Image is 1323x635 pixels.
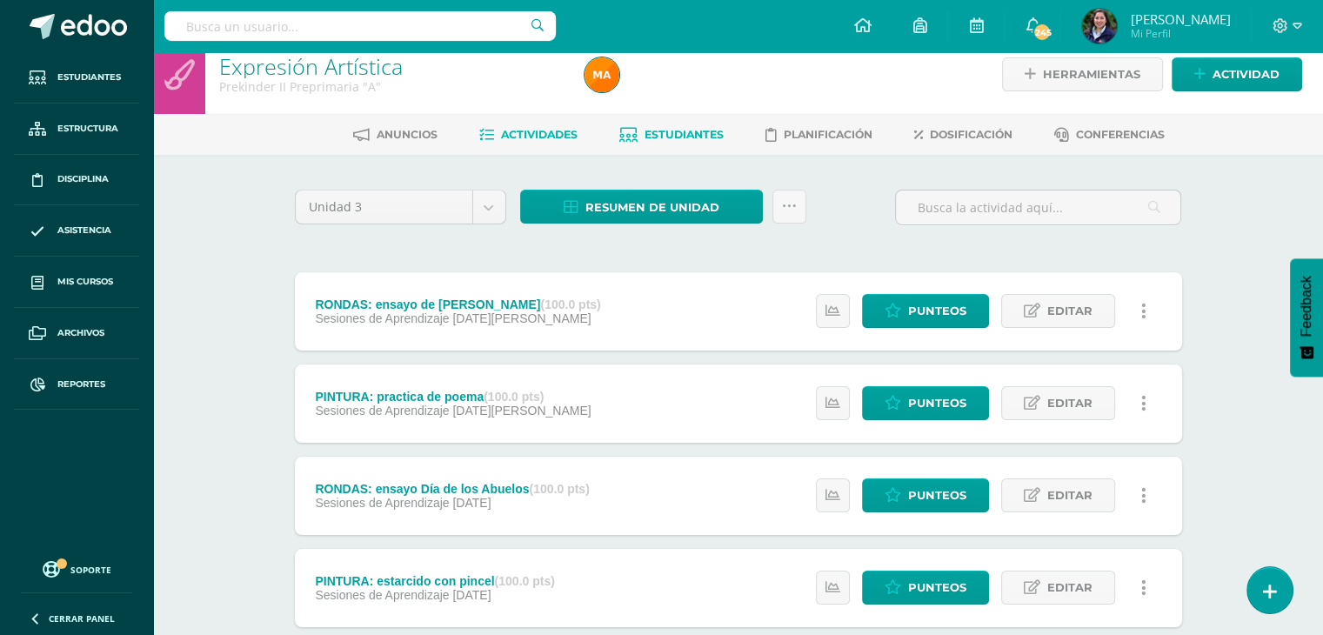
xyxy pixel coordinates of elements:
a: Archivos [14,308,139,359]
span: Unidad 3 [309,190,459,224]
strong: (100.0 pts) [484,390,544,404]
div: PINTURA: estarcido con pincel [315,574,554,588]
a: Soporte [21,557,132,580]
span: [DATE] [452,588,491,602]
div: Prekinder II Preprimaria 'A' [219,78,564,95]
span: [PERSON_NAME] [1130,10,1230,28]
span: Sesiones de Aprendizaje [315,588,449,602]
div: RONDAS: ensayo de [PERSON_NAME] [315,297,600,311]
a: Disciplina [14,155,139,206]
span: Punteos [908,479,966,511]
button: Feedback - Mostrar encuesta [1290,258,1323,377]
a: Actividades [479,121,578,149]
a: Estudiantes [619,121,724,149]
span: Actividad [1213,58,1280,90]
span: Sesiones de Aprendizaje [315,404,449,418]
strong: (100.0 pts) [495,574,555,588]
a: Reportes [14,359,139,411]
a: Resumen de unidad [520,190,763,224]
span: Asistencia [57,224,111,237]
a: Planificación [765,121,872,149]
span: Feedback [1299,276,1314,337]
a: Actividad [1172,57,1302,91]
strong: (100.0 pts) [529,482,589,496]
div: RONDAS: ensayo Día de los Abuelos [315,482,589,496]
a: Punteos [862,386,989,420]
span: Dosificación [930,128,1012,141]
a: Punteos [862,571,989,605]
span: 245 [1032,23,1052,42]
span: Punteos [908,571,966,604]
h1: Expresión Artística [219,54,564,78]
input: Busca un usuario... [164,11,556,41]
span: Sesiones de Aprendizaje [315,311,449,325]
span: Editar [1047,479,1092,511]
span: Herramientas [1043,58,1140,90]
span: Punteos [908,387,966,419]
span: Resumen de unidad [585,191,719,224]
span: Punteos [908,295,966,327]
a: Conferencias [1054,121,1165,149]
span: Conferencias [1076,128,1165,141]
input: Busca la actividad aquí... [896,190,1180,224]
span: Mi Perfil [1130,26,1230,41]
span: Reportes [57,378,105,391]
span: Estudiantes [645,128,724,141]
span: Estudiantes [57,70,121,84]
span: Anuncios [377,128,438,141]
img: 2be0c1cd065edd92c4448cb3bb9d644f.png [1082,9,1117,43]
a: Anuncios [353,121,438,149]
span: Actividades [501,128,578,141]
span: Planificación [784,128,872,141]
a: Punteos [862,478,989,512]
span: Disciplina [57,172,109,186]
a: Herramientas [1002,57,1163,91]
a: Asistencia [14,205,139,257]
span: [DATE][PERSON_NAME] [452,311,591,325]
span: [DATE] [452,496,491,510]
span: Editar [1047,295,1092,327]
a: Expresión Artística [219,51,403,81]
span: Soporte [70,564,111,576]
span: Editar [1047,571,1092,604]
strong: (100.0 pts) [540,297,600,311]
a: Unidad 3 [296,190,505,224]
span: Estructura [57,122,118,136]
span: Archivos [57,326,104,340]
img: 457669d3d2726916090ab4ac0b5a95ca.png [585,57,619,92]
a: Punteos [862,294,989,328]
a: Mis cursos [14,257,139,308]
div: PINTURA: practica de poema [315,390,591,404]
a: Estudiantes [14,52,139,104]
span: Sesiones de Aprendizaje [315,496,449,510]
a: Estructura [14,104,139,155]
span: Editar [1047,387,1092,419]
span: Cerrar panel [49,612,115,625]
span: [DATE][PERSON_NAME] [452,404,591,418]
span: Mis cursos [57,275,113,289]
a: Dosificación [914,121,1012,149]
